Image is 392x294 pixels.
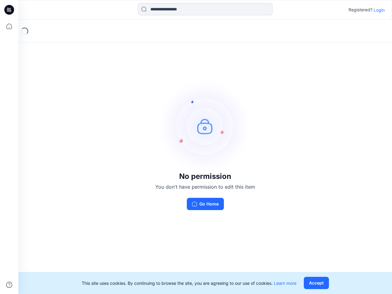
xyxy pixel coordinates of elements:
[349,6,372,13] p: Registered?
[159,80,251,172] img: no-perm.svg
[304,277,329,289] button: Accept
[274,281,296,286] a: Learn more
[187,198,224,210] button: Go Home
[155,183,255,190] p: You don't have permission to edit this item
[374,7,385,13] p: Login
[82,280,296,286] p: This site uses cookies. By continuing to browse the site, you are agreeing to our use of cookies.
[155,172,255,181] h3: No permission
